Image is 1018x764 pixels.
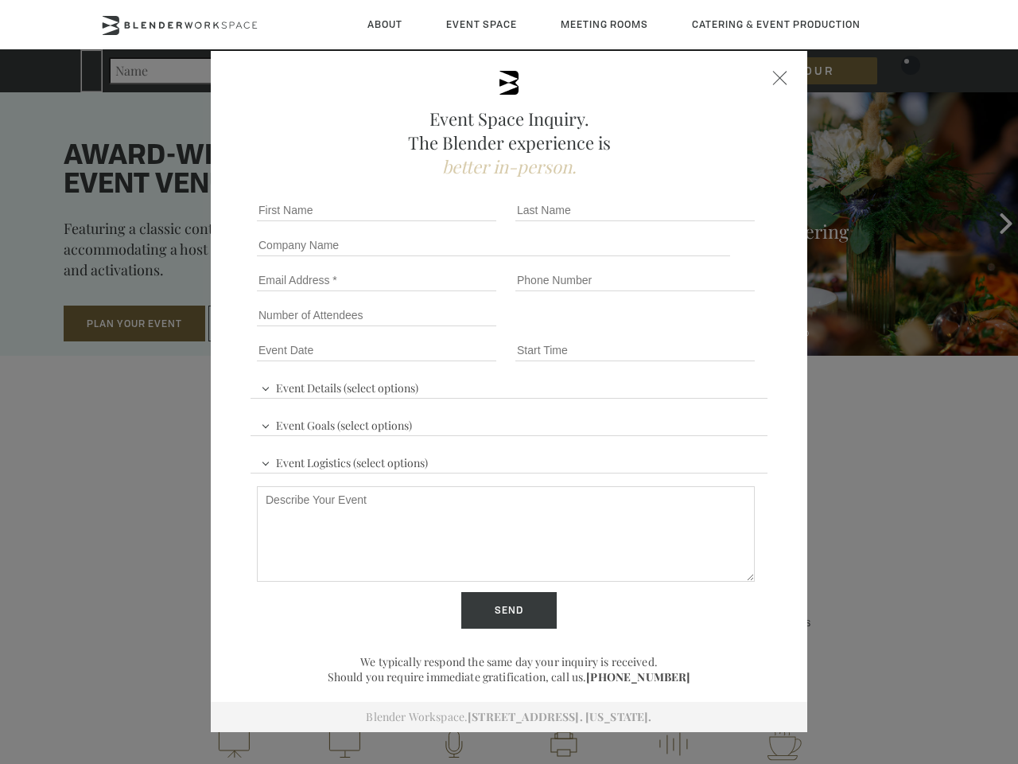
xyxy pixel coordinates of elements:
a: [STREET_ADDRESS]. [US_STATE]. [468,709,651,724]
div: Blender Workspace. [211,702,807,732]
input: Number of Attendees [257,304,496,326]
input: Send [461,592,557,629]
input: First Name [257,199,496,221]
h2: Event Space Inquiry. The Blender experience is [251,107,767,178]
p: Should you require immediate gratification, call us. [251,669,767,684]
input: Start Time [515,339,755,361]
p: We typically respond the same day your inquiry is received. [251,654,767,669]
input: Company Name [257,234,730,256]
span: Event Logistics (select options) [257,449,432,473]
span: Event Goals (select options) [257,411,416,435]
input: Phone Number [515,269,755,291]
input: Last Name [515,199,755,221]
span: better in-person. [442,154,577,178]
a: [PHONE_NUMBER] [586,669,690,684]
input: Event Date [257,339,496,361]
span: Event Details (select options) [257,374,422,398]
input: Email Address * [257,269,496,291]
